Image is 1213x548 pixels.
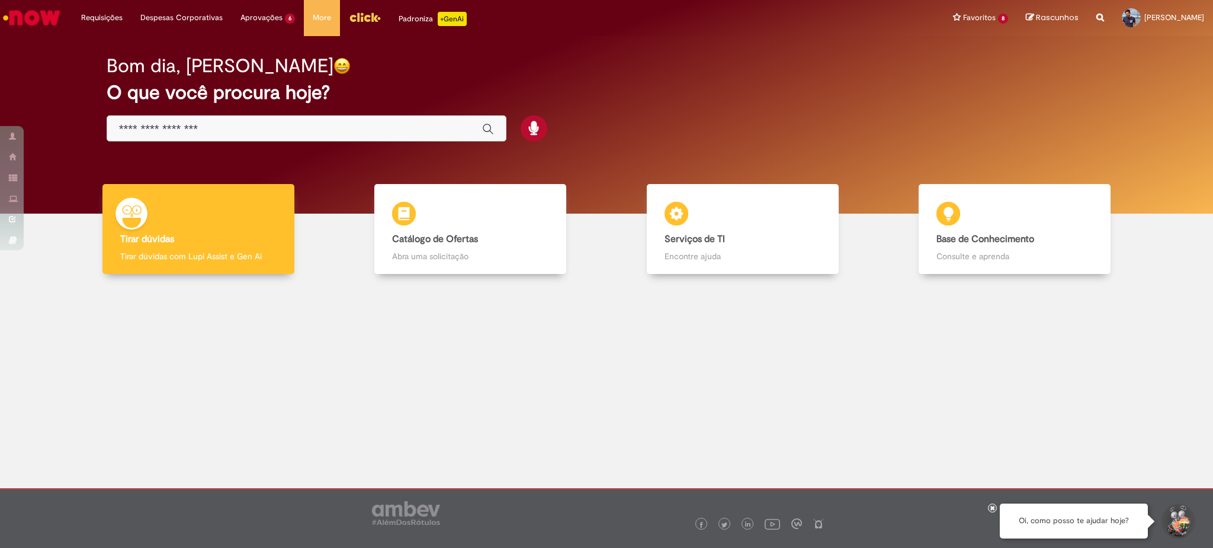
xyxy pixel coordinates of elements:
h2: Bom dia, [PERSON_NAME] [107,56,333,76]
span: 6 [285,14,295,24]
img: logo_footer_facebook.png [698,522,704,528]
p: Tirar dúvidas com Lupi Assist e Gen Ai [120,250,277,262]
a: Base de Conhecimento Consulte e aprenda [879,184,1151,275]
div: Oi, como posso te ajudar hoje? [1000,504,1148,539]
p: Consulte e aprenda [936,250,1093,262]
a: Tirar dúvidas Tirar dúvidas com Lupi Assist e Gen Ai [62,184,335,275]
img: logo_footer_youtube.png [765,516,780,531]
img: click_logo_yellow_360x200.png [349,8,381,26]
a: Serviços de TI Encontre ajuda [606,184,879,275]
a: Rascunhos [1026,12,1079,24]
img: logo_footer_ambev_rotulo_gray.png [372,501,440,525]
b: Serviços de TI [665,233,725,245]
span: Despesas Corporativas [140,12,223,24]
span: Favoritos [963,12,996,24]
button: Iniciar Conversa de Suporte [1160,504,1195,539]
img: logo_footer_linkedin.png [745,521,751,528]
div: Padroniza [399,12,467,26]
p: +GenAi [438,12,467,26]
span: Aprovações [240,12,283,24]
img: ServiceNow [1,6,62,30]
img: logo_footer_workplace.png [791,518,802,529]
img: logo_footer_naosei.png [813,518,824,529]
span: More [313,12,331,24]
span: 8 [998,14,1008,24]
img: logo_footer_twitter.png [721,522,727,528]
img: happy-face.png [333,57,351,75]
b: Base de Conhecimento [936,233,1034,245]
b: Catálogo de Ofertas [392,233,478,245]
p: Encontre ajuda [665,250,821,262]
b: Tirar dúvidas [120,233,174,245]
h2: O que você procura hoje? [107,82,1107,103]
span: Rascunhos [1036,12,1079,23]
span: [PERSON_NAME] [1144,12,1204,22]
a: Catálogo de Ofertas Abra uma solicitação [335,184,607,275]
span: Requisições [81,12,123,24]
p: Abra uma solicitação [392,250,548,262]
